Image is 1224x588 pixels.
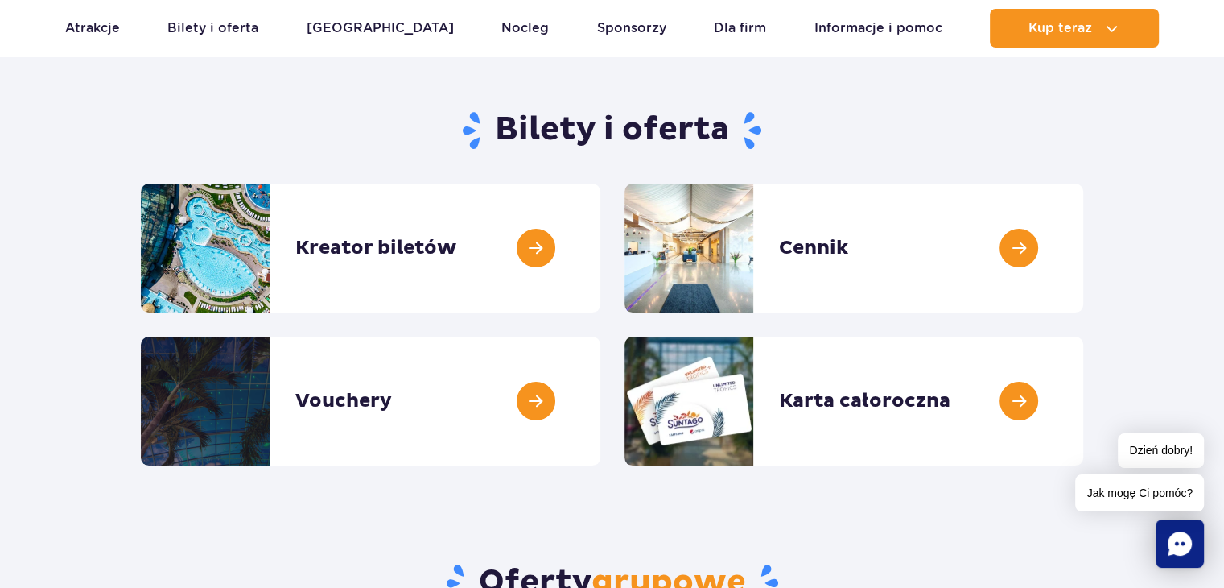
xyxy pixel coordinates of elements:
a: Atrakcje [65,9,120,48]
a: Bilety i oferta [167,9,258,48]
span: Dzień dobry! [1118,433,1204,468]
button: Kup teraz [990,9,1159,48]
span: Jak mogę Ci pomóc? [1075,474,1204,511]
a: [GEOGRAPHIC_DATA] [307,9,454,48]
h1: Bilety i oferta [141,110,1083,151]
a: Nocleg [501,9,549,48]
a: Informacje i pomoc [814,9,942,48]
a: Dla firm [714,9,766,48]
div: Chat [1156,520,1204,568]
a: Sponsorzy [597,9,666,48]
span: Kup teraz [1028,21,1092,35]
